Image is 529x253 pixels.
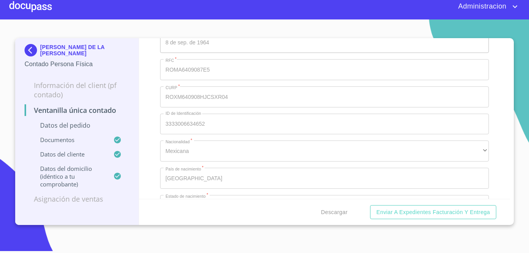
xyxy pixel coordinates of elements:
[160,195,489,216] div: [GEOGRAPHIC_DATA]
[25,121,129,130] p: Datos del pedido
[40,44,129,56] p: [PERSON_NAME] DE LA [PERSON_NAME]
[25,165,113,188] p: Datos del domicilio (idéntico a tu comprobante)
[452,0,510,13] span: Administracion
[25,81,129,99] p: Información del Client (PF contado)
[160,141,489,162] div: Mexicana
[25,150,113,158] p: Datos del cliente
[376,207,490,217] span: Enviar a Expedientes Facturación y Entrega
[25,194,129,204] p: Asignación de Ventas
[25,60,129,69] p: Contado Persona Física
[318,205,351,220] button: Descargar
[25,44,40,56] img: Docupass spot blue
[25,44,129,60] div: [PERSON_NAME] DE LA [PERSON_NAME]
[25,105,129,115] p: Ventanilla única contado
[452,0,520,13] button: account of current user
[25,136,113,144] p: Documentos
[370,205,496,220] button: Enviar a Expedientes Facturación y Entrega
[321,207,347,217] span: Descargar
